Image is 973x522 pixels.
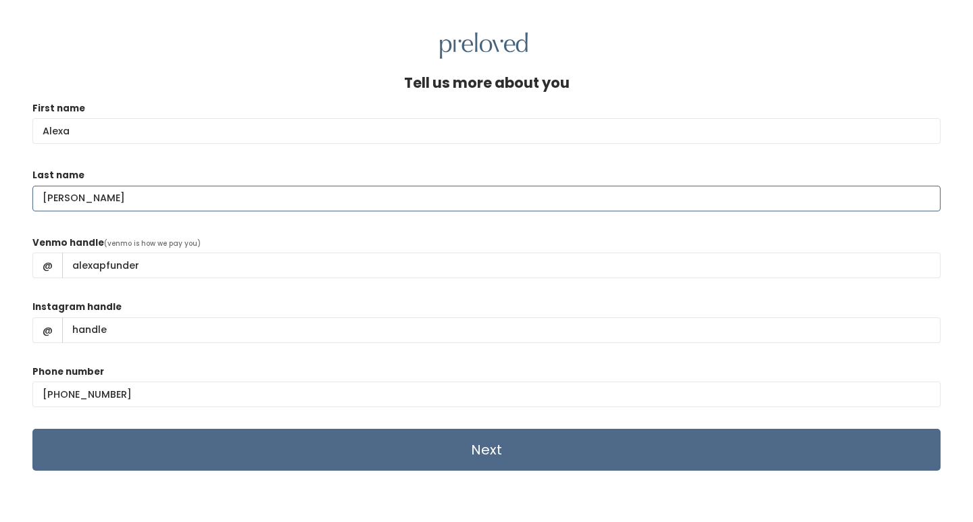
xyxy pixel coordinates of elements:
img: preloved logo [440,32,528,59]
span: (venmo is how we pay you) [104,238,201,249]
label: First name [32,102,85,115]
label: Phone number [32,365,104,379]
input: handle [62,317,941,343]
input: Next [32,429,941,471]
span: @ [32,317,63,343]
label: Venmo handle [32,236,104,250]
label: Instagram handle [32,301,122,314]
h4: Tell us more about you [404,75,570,90]
label: Last name [32,169,84,182]
input: (___) ___-____ [32,382,941,407]
input: handle [62,253,941,278]
span: @ [32,253,63,278]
